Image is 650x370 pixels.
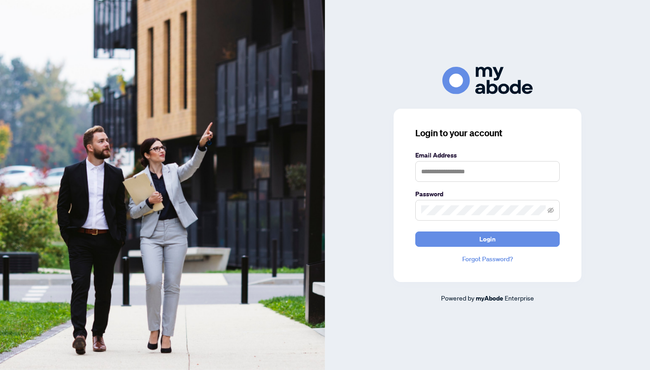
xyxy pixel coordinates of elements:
span: Enterprise [505,294,534,302]
span: Login [479,232,496,246]
button: Login [415,231,560,247]
h3: Login to your account [415,127,560,139]
img: ma-logo [442,67,533,94]
a: Forgot Password? [415,254,560,264]
a: myAbode [476,293,503,303]
span: Powered by [441,294,474,302]
span: eye-invisible [548,207,554,213]
label: Email Address [415,150,560,160]
label: Password [415,189,560,199]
